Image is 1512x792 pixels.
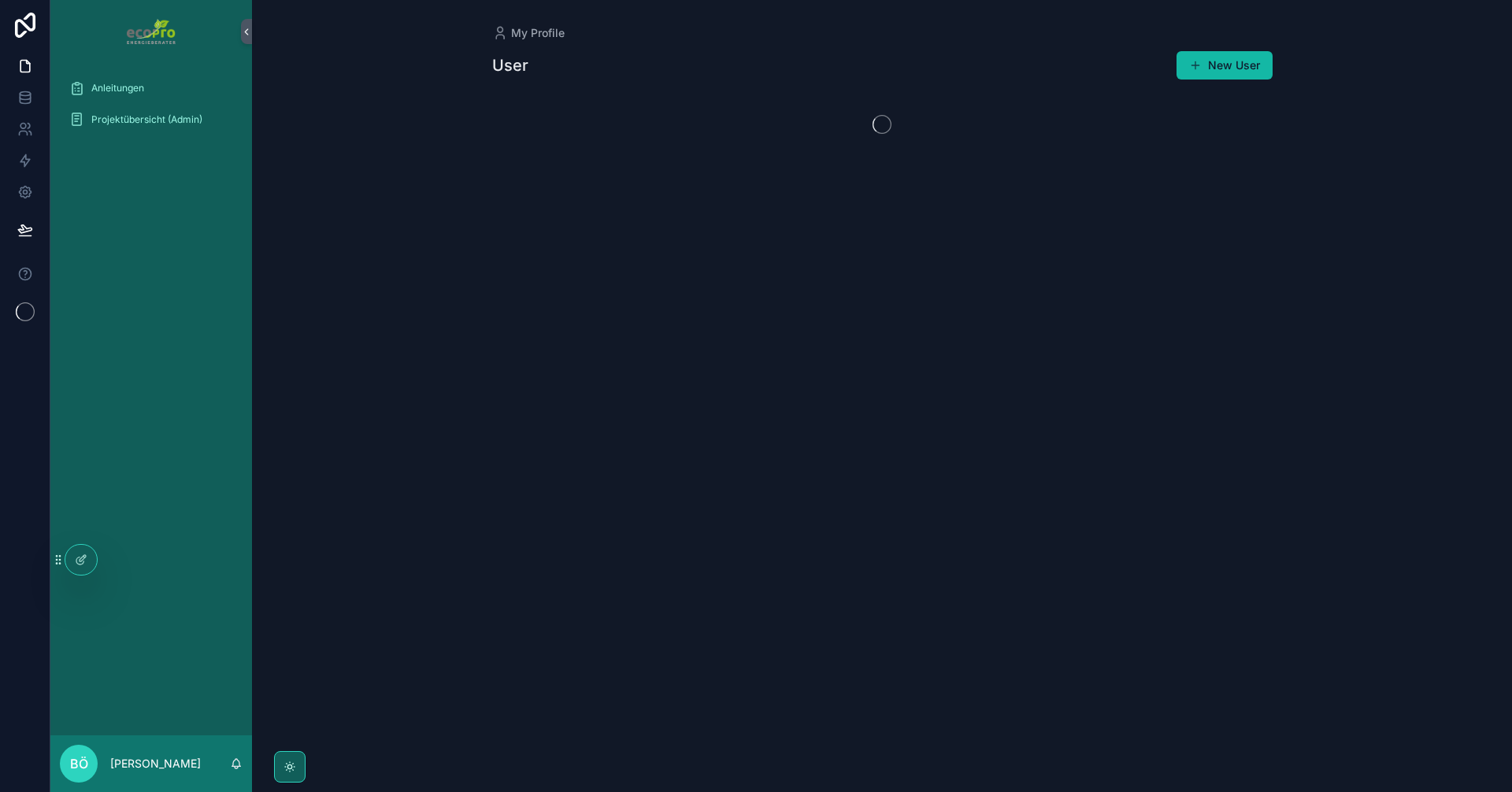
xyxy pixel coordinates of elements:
a: My Profile [492,25,565,41]
span: My Profile [511,25,565,41]
h1: User [492,54,528,76]
p: [PERSON_NAME] [110,756,201,772]
a: Projektübersicht (Admin) [60,105,243,134]
span: Anleitungen [91,82,144,94]
a: Anleitungen [60,74,243,102]
div: scrollable content [50,63,252,154]
img: App logo [127,19,175,44]
span: BÖ [70,754,88,773]
button: New User [1177,51,1273,80]
span: Projektübersicht (Admin) [91,113,202,126]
